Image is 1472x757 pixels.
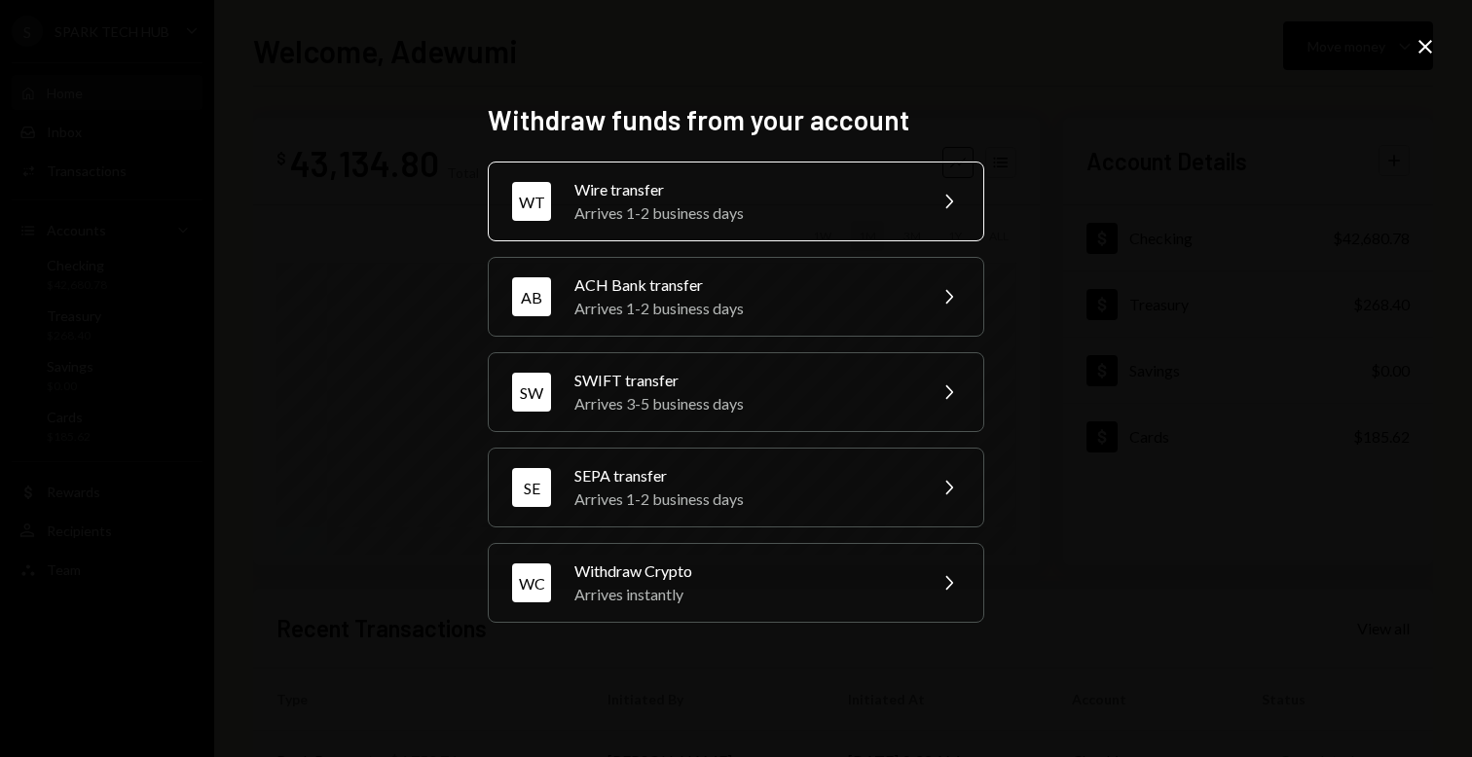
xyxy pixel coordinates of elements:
div: Arrives 1-2 business days [574,297,913,320]
h2: Withdraw funds from your account [488,101,984,139]
div: WT [512,182,551,221]
div: Arrives 1-2 business days [574,487,913,511]
button: SESEPA transferArrives 1-2 business days [488,448,984,527]
div: SW [512,373,551,412]
div: Arrives instantly [574,583,913,606]
div: Arrives 1-2 business days [574,201,913,225]
div: AB [512,277,551,316]
button: ABACH Bank transferArrives 1-2 business days [488,257,984,337]
div: Wire transfer [574,178,913,201]
div: Arrives 3-5 business days [574,392,913,415]
div: SE [512,468,551,507]
div: SWIFT transfer [574,369,913,392]
div: WC [512,563,551,602]
button: SWSWIFT transferArrives 3-5 business days [488,352,984,432]
button: WTWire transferArrives 1-2 business days [488,162,984,241]
button: WCWithdraw CryptoArrives instantly [488,543,984,623]
div: ACH Bank transfer [574,273,913,297]
div: Withdraw Crypto [574,559,913,583]
div: SEPA transfer [574,464,913,487]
